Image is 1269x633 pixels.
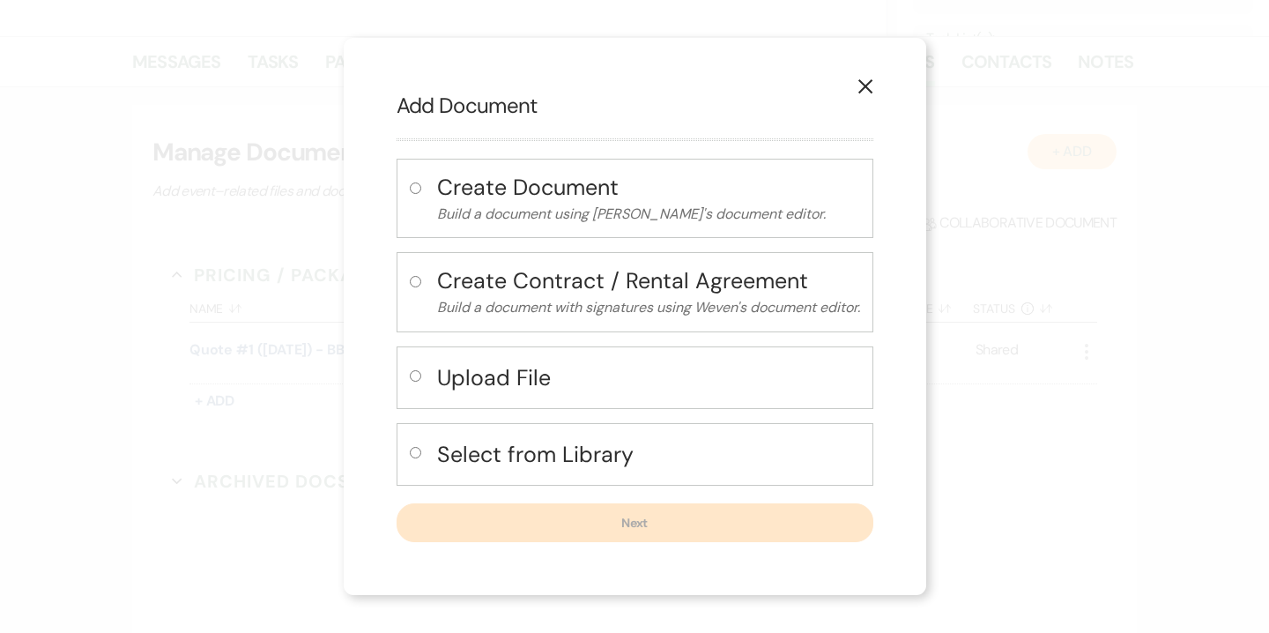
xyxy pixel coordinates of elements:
h4: Create Document [437,172,860,203]
button: Create DocumentBuild a document using [PERSON_NAME]'s document editor. [437,172,860,226]
h4: Upload File [437,362,860,393]
p: Build a document using [PERSON_NAME]'s document editor. [437,203,860,226]
button: Select from Library [437,436,860,473]
button: Next [397,503,873,542]
p: Build a document with signatures using Weven's document editor. [437,296,860,319]
h4: Create Contract / Rental Agreement [437,265,860,296]
h2: Add Document [397,91,873,121]
h4: Select from Library [437,439,860,470]
button: Upload File [437,360,860,396]
button: Create Contract / Rental AgreementBuild a document with signatures using Weven's document editor. [437,265,860,319]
